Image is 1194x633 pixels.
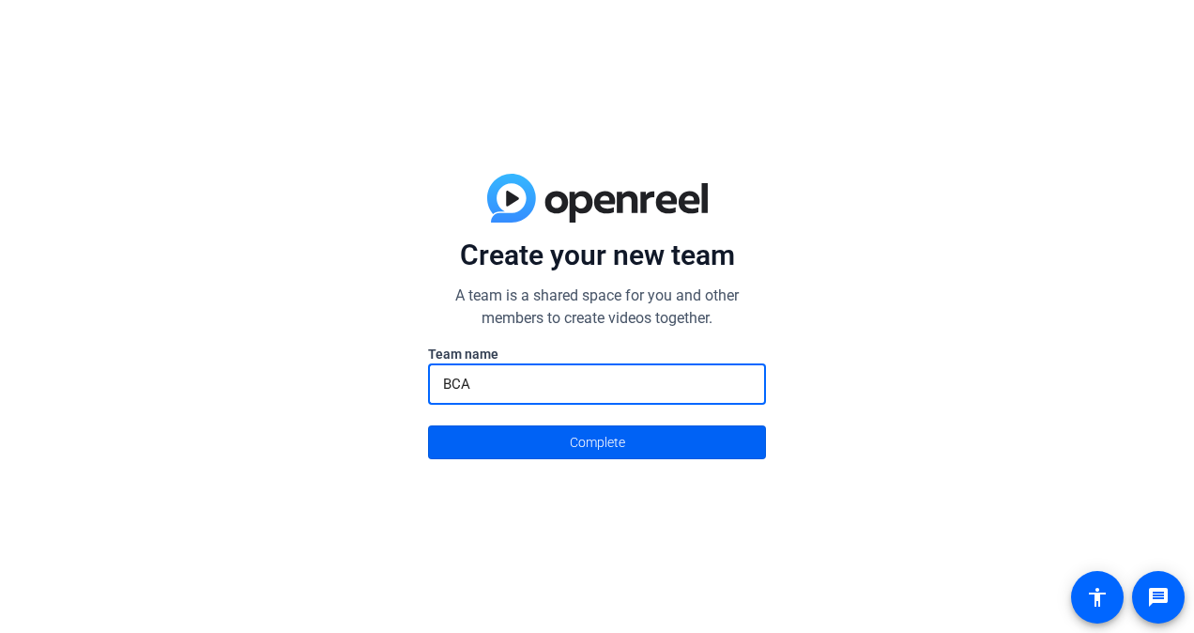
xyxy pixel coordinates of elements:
input: Enter here [443,373,751,395]
label: Team name [428,345,766,363]
p: A team is a shared space for you and other members to create videos together. [428,285,766,330]
span: Complete [570,425,625,460]
img: blue-gradient.svg [487,174,708,223]
mat-icon: accessibility [1086,586,1109,609]
p: Create your new team [428,238,766,273]
mat-icon: message [1147,586,1170,609]
button: Complete [428,425,766,459]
